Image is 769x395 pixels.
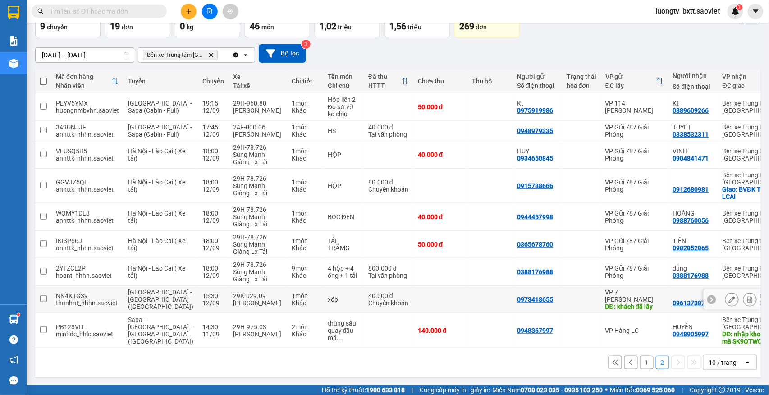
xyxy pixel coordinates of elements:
[673,72,714,79] div: Người nhận
[128,147,185,162] span: Hà Nội - Lào Cai ( Xe tải)
[292,186,319,193] div: Khác
[328,151,359,158] div: HỘP
[605,237,664,252] div: VP Gửi 787 Giải Phóng
[233,234,283,241] div: 29H-78.726
[186,8,192,14] span: plus
[56,331,119,338] div: minhdc_hhlc.saoviet
[517,182,553,189] div: 0915788666
[17,313,20,316] sup: 1
[420,385,490,395] span: Cung cấp máy in - giấy in:
[412,385,413,395] span: |
[187,23,193,31] span: kg
[36,48,134,62] input: Select a date range.
[368,272,409,279] div: Tại văn phòng
[50,6,156,16] input: Tìm tên, số ĐT hoặc mã đơn
[180,21,185,32] span: 0
[242,51,249,59] svg: open
[202,237,224,244] div: 18:00
[128,100,192,114] span: [GEOGRAPHIC_DATA] - Sapa (Cabin - Full)
[567,73,596,80] div: Trạng thái
[292,131,319,138] div: Khác
[56,100,119,107] div: PEYV5YMX
[605,303,664,310] div: DĐ: khách đã lấy
[517,213,553,220] div: 0944457998
[673,210,714,217] div: HOÀNG
[649,5,728,17] span: luongtv_bxtt.saoviet
[202,323,224,331] div: 14:30
[56,244,119,252] div: anhttk_hhhn.saoviet
[56,299,119,307] div: thanhnt_hhhn.saoviet
[202,210,224,217] div: 18:00
[202,331,224,338] div: 11/09
[673,155,709,162] div: 0904841471
[328,213,359,220] div: BỌC ĐEN
[567,82,596,89] div: hóa đơn
[737,4,743,10] sup: 1
[202,292,224,299] div: 15:30
[605,265,664,279] div: VP Gửi 787 Giải Phóng
[292,323,319,331] div: 2 món
[476,23,487,31] span: đơn
[202,186,224,193] div: 12/09
[250,21,260,32] span: 46
[418,151,463,158] div: 40.000 đ
[128,124,192,138] span: [GEOGRAPHIC_DATA] - Sapa (Cabin - Full)
[9,356,18,364] span: notification
[673,186,709,193] div: 0912680981
[368,299,409,307] div: Chuyển khoản
[202,179,224,186] div: 18:00
[9,376,18,385] span: message
[202,4,218,19] button: file-add
[292,299,319,307] div: Khác
[517,107,553,114] div: 0975919986
[233,175,283,182] div: 29H-78.726
[292,331,319,338] div: Khác
[368,73,402,80] div: Đã thu
[418,213,463,220] div: 40.000 đ
[364,69,413,93] th: Toggle SortBy
[233,299,283,307] div: [PERSON_NAME]
[292,100,319,107] div: 1 món
[233,331,283,338] div: [PERSON_NAME]
[673,131,709,138] div: 0338532311
[366,386,405,394] strong: 1900 633 818
[459,21,474,32] span: 269
[128,289,193,310] span: [GEOGRAPHIC_DATA] - [GEOGRAPHIC_DATA] ([GEOGRAPHIC_DATA])
[202,147,224,155] div: 18:00
[292,292,319,299] div: 1 món
[292,210,319,217] div: 1 món
[292,147,319,155] div: 1 món
[56,210,119,217] div: WQMY1DE3
[292,217,319,224] div: Khác
[232,51,239,59] svg: Clear all
[181,4,197,19] button: plus
[389,21,406,32] span: 1,56
[610,385,675,395] span: Miền Bắc
[292,179,319,186] div: 1 món
[233,131,283,138] div: [PERSON_NAME]
[56,265,119,272] div: 2YTZCE2P
[8,6,19,19] img: logo-vxr
[605,73,657,80] div: VP gửi
[233,100,283,107] div: 29H-960.80
[738,4,741,10] span: 1
[261,23,274,31] span: món
[407,23,421,31] span: triệu
[517,327,553,334] div: 0948367997
[202,299,224,307] div: 12/09
[673,107,709,114] div: 0889609266
[56,82,112,89] div: Nhân viên
[202,272,224,279] div: 12/09
[143,50,218,60] span: Bến xe Trung tâm Lào Cai, close by backspace
[233,323,283,331] div: 29H-975.03
[202,265,224,272] div: 18:00
[202,78,224,85] div: Chuyến
[418,103,463,110] div: 50.000 đ
[56,73,112,80] div: Mã đơn hàng
[233,292,283,299] div: 29K-029.09
[517,147,558,155] div: HUY
[292,272,319,279] div: Khác
[233,73,283,80] div: Xe
[656,356,669,369] button: 2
